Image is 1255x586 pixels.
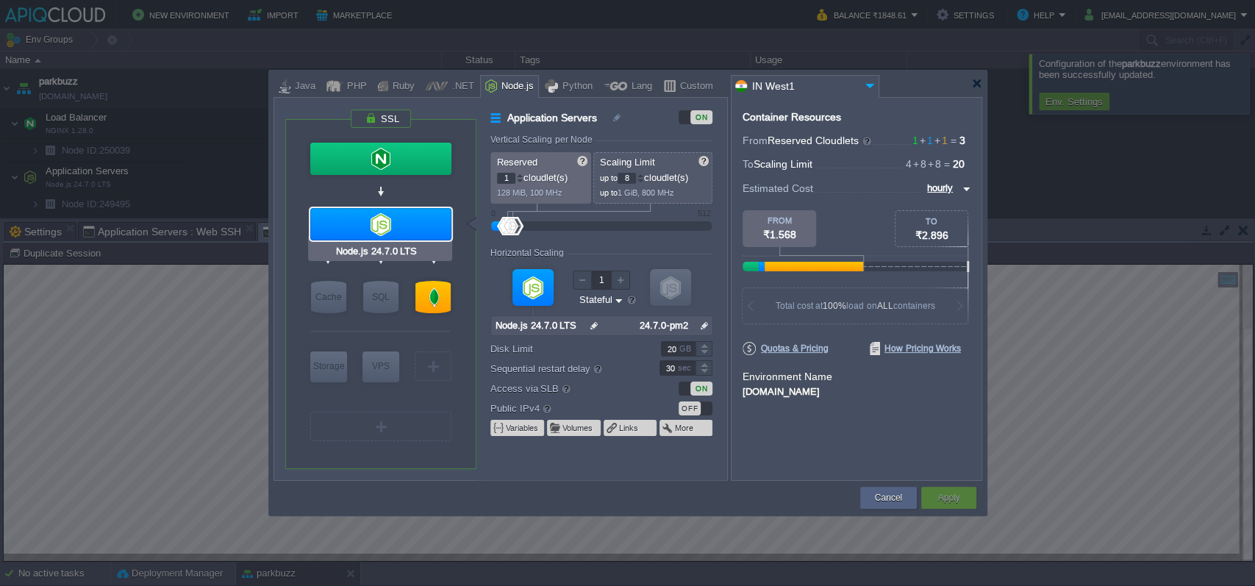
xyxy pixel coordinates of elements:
[618,188,674,197] span: 1 GiB, 800 MHz
[558,76,593,98] div: Python
[310,143,451,175] div: Load Balancer
[948,135,959,146] span: =
[490,341,640,357] label: Disk Limit
[497,188,562,197] span: 128 MiB, 100 MHz
[363,281,398,313] div: SQL Databases
[363,281,398,313] div: SQL
[912,158,920,170] span: +
[562,422,594,434] button: Volumes
[763,229,796,240] span: ₹1.568
[490,360,640,376] label: Sequential restart delay
[362,351,399,382] div: Elastic VPS
[343,76,367,98] div: PHP
[918,135,927,146] span: +
[743,371,832,382] label: Environment Name
[870,342,961,355] span: How Pricing Works
[362,351,399,381] div: VPS
[497,168,586,184] p: cloudlet(s)
[619,422,640,434] button: Links
[906,158,912,170] span: 4
[743,384,970,397] div: [DOMAIN_NAME]
[679,342,694,356] div: GB
[290,76,315,98] div: Java
[491,209,496,218] div: 0
[912,135,918,146] span: 1
[926,158,935,170] span: +
[506,422,540,434] button: Variables
[497,157,537,168] span: Reserved
[768,135,873,146] span: Reserved Cloudlets
[415,281,451,313] div: NoSQL Databases
[926,158,941,170] span: 8
[310,351,347,381] div: Storage
[490,135,596,145] div: Vertical Scaling per Node
[490,248,568,258] div: Horizontal Scaling
[690,110,712,124] div: ON
[676,76,713,98] div: Custom
[415,351,451,381] div: Create New Layer
[600,174,618,182] span: up to
[933,135,942,146] span: +
[875,490,902,505] button: Cancel
[497,76,534,98] div: Node.js
[754,158,812,170] span: Scaling Limit
[895,217,968,226] div: TO
[933,135,948,146] span: 1
[953,158,965,170] span: 20
[743,216,816,225] div: FROM
[311,281,346,313] div: Cache
[679,401,701,415] div: OFF
[627,76,652,98] div: Lang
[968,300,1193,312] div: You do not pay for unused resources
[959,135,965,146] span: 3
[310,351,347,382] div: Storage Containers
[490,380,640,396] label: Access via SLB
[912,158,926,170] span: 8
[600,168,707,184] p: cloudlet(s)
[388,76,415,98] div: Ruby
[690,382,712,396] div: ON
[310,208,451,240] div: Application Servers
[918,135,933,146] span: 1
[937,490,959,505] button: Apply
[448,76,474,98] div: .NET
[490,400,640,416] label: Public IPv4
[600,157,655,168] span: Scaling Limit
[743,112,841,123] div: Container Resources
[743,342,829,355] span: Quotas & Pricing
[310,412,451,441] div: Create New Layer
[941,158,953,170] span: =
[915,229,948,241] span: ₹2.896
[698,209,711,218] div: 512
[675,422,695,434] button: More
[600,188,618,197] span: up to
[743,180,813,196] span: Estimated Cost
[678,361,694,375] div: sec
[743,135,768,146] span: From
[743,158,754,170] span: To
